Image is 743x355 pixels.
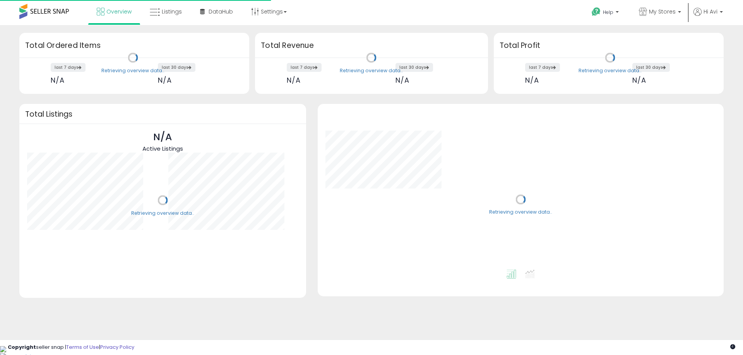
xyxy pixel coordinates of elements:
span: Hi Avi [704,8,717,15]
a: Hi Avi [693,8,723,25]
span: Listings [162,8,182,15]
span: My Stores [649,8,676,15]
span: Overview [106,8,132,15]
div: Retrieving overview data.. [101,67,164,74]
div: Retrieving overview data.. [340,67,403,74]
a: Help [585,1,627,25]
div: Retrieving overview data.. [131,210,194,217]
i: Get Help [591,7,601,17]
div: Retrieving overview data.. [579,67,642,74]
span: DataHub [209,8,233,15]
div: Retrieving overview data.. [489,209,552,216]
span: Help [603,9,613,15]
